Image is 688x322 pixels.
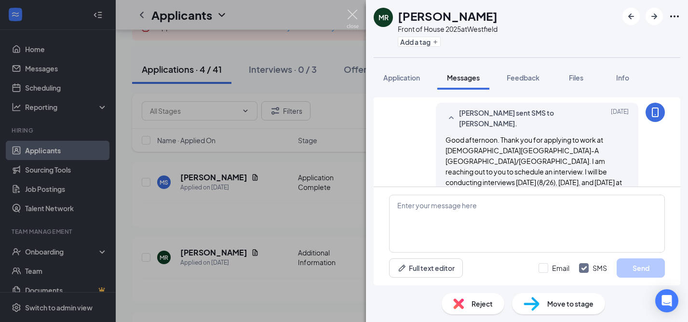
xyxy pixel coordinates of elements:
[398,24,498,34] div: Front of House 2025 at Westfield
[669,11,680,22] svg: Ellipses
[447,73,480,82] span: Messages
[547,298,594,309] span: Move to stage
[397,263,407,273] svg: Pen
[625,11,637,22] svg: ArrowLeftNew
[569,73,583,82] span: Files
[622,8,640,25] button: ArrowLeftNew
[648,11,660,22] svg: ArrowRight
[507,73,540,82] span: Feedback
[611,107,629,129] span: [DATE]
[472,298,493,309] span: Reject
[398,8,498,24] h1: [PERSON_NAME]
[389,258,463,278] button: Full text editorPen
[378,13,389,22] div: MR
[398,37,441,47] button: PlusAdd a tag
[646,8,663,25] button: ArrowRight
[617,258,665,278] button: Send
[445,112,457,124] svg: SmallChevronUp
[649,107,661,118] svg: MobileSms
[655,289,678,312] div: Open Intercom Messenger
[383,73,420,82] span: Application
[459,107,585,129] span: [PERSON_NAME] sent SMS to [PERSON_NAME].
[616,73,629,82] span: Info
[432,39,438,45] svg: Plus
